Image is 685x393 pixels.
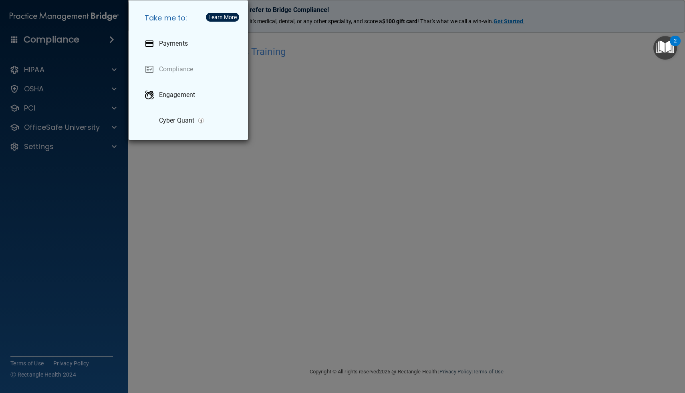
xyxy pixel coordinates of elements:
button: Open Resource Center, 2 new notifications [653,36,677,60]
p: Engagement [159,91,195,99]
div: 2 [674,41,677,51]
a: Cyber Quant [138,109,242,132]
p: Payments [159,40,188,48]
h5: Take me to: [138,7,242,29]
a: Compliance [138,58,242,81]
a: Payments [138,32,242,55]
div: Learn More [208,14,237,20]
a: Engagement [138,84,242,106]
button: Learn More [206,13,239,22]
p: Cyber Quant [159,117,194,125]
